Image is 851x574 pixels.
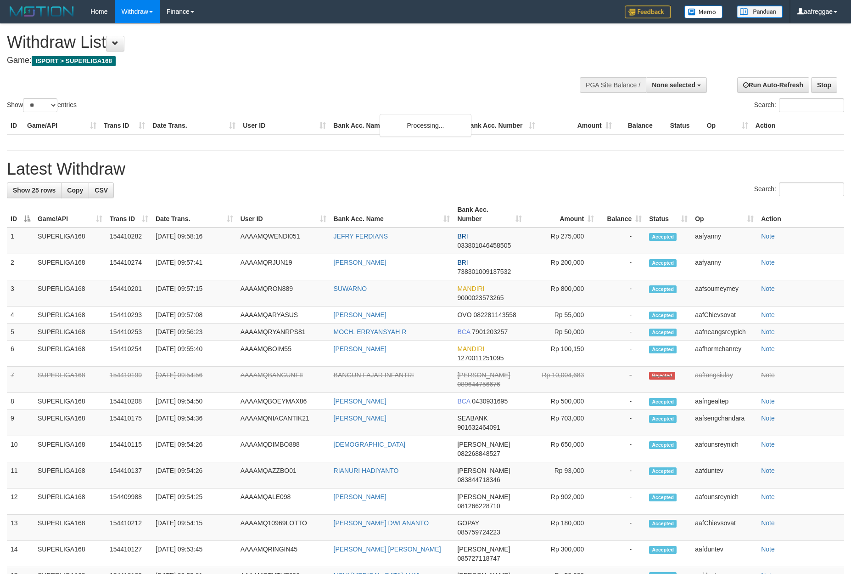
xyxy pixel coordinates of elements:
th: Game/API: activate to sort column ascending [34,201,106,227]
span: [PERSON_NAME] [457,441,510,448]
td: 154410199 [106,367,152,393]
h1: Withdraw List [7,33,558,51]
th: Op [703,117,752,134]
span: Accepted [649,233,677,241]
span: Accepted [649,398,677,406]
td: SUPERLIGA168 [34,227,106,254]
td: - [598,541,645,567]
div: PGA Site Balance / [580,77,646,93]
td: aafduntev [691,541,757,567]
span: Accepted [649,441,677,449]
a: Note [761,259,775,266]
span: Copy 901632464091 to clipboard [457,424,500,431]
td: aafsengchandara [691,410,757,436]
td: aafsoumeymey [691,280,757,307]
td: Rp 275,000 [526,227,598,254]
a: [PERSON_NAME] [334,493,386,500]
td: aafyanny [691,254,757,280]
span: Rejected [649,372,675,380]
th: ID [7,117,23,134]
td: 154410254 [106,341,152,367]
span: Accepted [649,494,677,501]
td: [DATE] 09:57:15 [152,280,237,307]
a: JEFRY FERDIANS [334,233,388,240]
td: - [598,515,645,541]
span: Copy 082268848527 to clipboard [457,450,500,457]
td: SUPERLIGA168 [34,254,106,280]
td: SUPERLIGA168 [34,436,106,462]
th: Status: activate to sort column ascending [645,201,691,227]
td: 154410175 [106,410,152,436]
td: [DATE] 09:54:15 [152,515,237,541]
td: 14 [7,541,34,567]
img: MOTION_logo.png [7,5,77,18]
span: [PERSON_NAME] [457,493,510,500]
span: Copy 7901203257 to clipboard [472,328,508,335]
span: Copy 033801046458505 to clipboard [457,242,511,249]
td: Rp 703,000 [526,410,598,436]
input: Search: [779,182,844,196]
td: - [598,324,645,341]
td: 1 [7,227,34,254]
label: Search: [754,98,844,112]
a: CSV [89,182,114,198]
td: AAAAMQDIMBO888 [237,436,330,462]
td: Rp 300,000 [526,541,598,567]
td: AAAAMQBANGUNFII [237,367,330,393]
span: BRI [457,233,468,240]
button: None selected [646,77,707,93]
a: [PERSON_NAME] DWI ANANTO [334,519,429,527]
a: [PERSON_NAME] [334,415,386,422]
td: aafChievsovat [691,307,757,324]
a: BANGUN FAJAR INFANTRI [334,371,414,379]
td: aafngealtep [691,393,757,410]
td: SUPERLIGA168 [34,307,106,324]
td: AAAAMQ10969LOTTO [237,515,330,541]
td: Rp 800,000 [526,280,598,307]
span: OVO [457,311,471,318]
label: Show entries [7,98,77,112]
a: Stop [811,77,837,93]
td: - [598,393,645,410]
th: Status [666,117,703,134]
td: 6 [7,341,34,367]
span: Copy [67,187,83,194]
a: [PERSON_NAME] [334,259,386,266]
td: - [598,280,645,307]
span: Accepted [649,346,677,353]
th: Date Trans.: activate to sort column ascending [152,201,237,227]
td: 4 [7,307,34,324]
td: - [598,489,645,515]
td: [DATE] 09:57:08 [152,307,237,324]
td: aafounsreynich [691,489,757,515]
td: [DATE] 09:54:25 [152,489,237,515]
span: Accepted [649,546,677,554]
a: Note [761,311,775,318]
td: 154410115 [106,436,152,462]
td: aafyanny [691,227,757,254]
span: SEABANK [457,415,487,422]
a: Note [761,398,775,405]
td: Rp 100,150 [526,341,598,367]
td: SUPERLIGA168 [34,393,106,410]
th: Balance: activate to sort column ascending [598,201,645,227]
td: 10 [7,436,34,462]
span: MANDIRI [457,285,484,292]
a: Note [761,233,775,240]
h1: Latest Withdraw [7,160,844,178]
a: Show 25 rows [7,182,62,198]
td: [DATE] 09:54:36 [152,410,237,436]
td: - [598,367,645,393]
span: [PERSON_NAME] [457,371,510,379]
a: Note [761,467,775,474]
th: ID: activate to sort column descending [7,201,34,227]
td: AAAAMQWENDI051 [237,227,330,254]
th: Trans ID [100,117,149,134]
span: Show 25 rows [13,187,56,194]
th: Bank Acc. Number [462,117,538,134]
img: panduan.png [737,6,783,18]
th: User ID [239,117,330,134]
td: SUPERLIGA168 [34,367,106,393]
span: MANDIRI [457,345,484,352]
a: [PERSON_NAME] [334,345,386,352]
